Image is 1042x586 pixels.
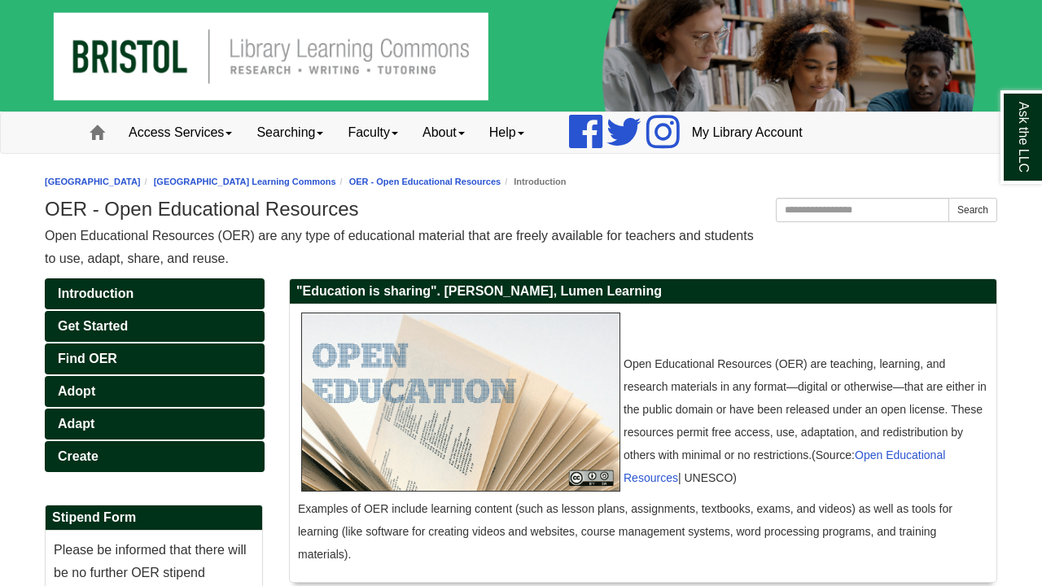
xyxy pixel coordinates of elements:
[45,229,754,265] span: Open Educational Resources (OER) are any type of educational material that are freely available f...
[58,319,128,333] span: Get Started
[298,502,952,561] span: Examples of OER include learning content (such as lesson plans, assignments, textbooks, exams, an...
[624,448,945,484] span: (Source: | UNESCO)
[45,198,997,221] h1: OER - Open Educational Resources
[45,177,141,186] a: [GEOGRAPHIC_DATA]
[624,448,945,484] a: Open Educational Resources
[45,278,265,309] a: Introduction
[45,174,997,190] nav: breadcrumb
[45,441,265,472] a: Create
[290,279,996,304] h2: "Education is sharing". [PERSON_NAME], Lumen Learning
[45,376,265,407] a: Adopt
[349,177,501,186] a: OER - Open Educational Resources
[58,352,117,365] span: Find OER
[244,112,335,153] a: Searching
[154,177,336,186] a: [GEOGRAPHIC_DATA] Learning Commons
[680,112,815,153] a: My Library Account
[45,311,265,342] a: Get Started
[45,409,265,439] a: Adapt
[45,343,265,374] a: Find OER
[46,505,262,531] h2: Stipend Form
[335,112,410,153] a: Faculty
[58,449,99,463] span: Create
[948,198,997,222] button: Search
[116,112,244,153] a: Access Services
[477,112,536,153] a: Help
[410,112,477,153] a: About
[58,417,94,431] span: Adapt
[624,357,987,461] span: Open Educational Resources (OER) are teaching, learning, and research materials in any format—dig...
[58,286,134,300] span: Introduction
[58,384,95,398] span: Adopt
[501,174,566,190] li: Introduction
